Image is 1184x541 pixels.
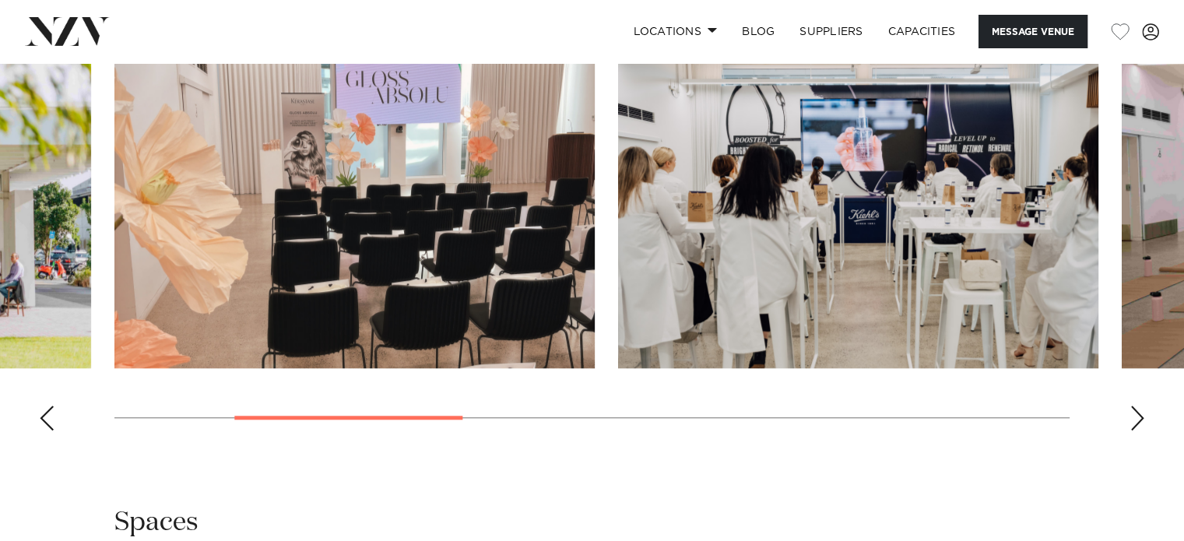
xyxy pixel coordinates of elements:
swiper-slide: 2 / 8 [114,16,595,368]
button: Message Venue [978,15,1087,48]
img: nzv-logo.png [25,17,110,45]
swiper-slide: 3 / 8 [618,16,1098,368]
a: BLOG [729,15,787,48]
h2: Spaces [114,505,199,540]
a: Locations [620,15,729,48]
a: SUPPLIERS [787,15,875,48]
a: Capacities [876,15,968,48]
